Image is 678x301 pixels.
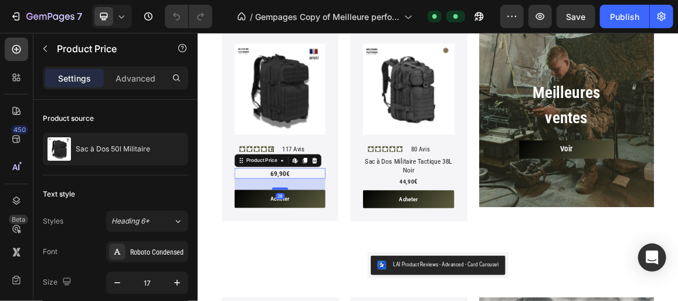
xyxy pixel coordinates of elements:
button: Publish [600,5,649,28]
div: Publish [610,11,639,23]
p: 80 Avis [313,163,375,180]
a: Acheter [242,231,375,257]
div: Sac à Dos Militaire Tactique 38L Noir [242,181,375,209]
span: 44,90 [296,213,317,224]
div: Size [43,275,74,290]
div: Open Intercom Messenger [638,243,666,272]
span: Save [567,12,586,22]
span: Gempages Copy of Meilleure performance - août 2025 + 3000 CA [255,11,399,23]
button: Save [557,5,595,28]
div: Text style [43,189,75,199]
div: Beta [9,215,28,224]
p: 7 [77,9,82,23]
div: Product source [43,113,94,124]
span: Heading 6* [111,216,150,226]
span: Acheter [295,238,323,249]
div: 450 [11,125,28,134]
button: 7 [5,5,87,28]
img: product feature img [48,137,71,161]
span: Voir [531,163,550,177]
span: Meilleures ventes [491,74,589,138]
iframe: Design area [198,33,678,301]
a: Voir [471,157,611,184]
div: Roboto Condensed [130,247,185,258]
p: Advanced [116,72,155,84]
p: Product Price [57,42,157,56]
div: Font [43,246,57,257]
p: Sac à Dos 50l Militaire [76,145,150,153]
button: Heading 6* [106,211,188,232]
span: / [250,11,253,23]
p: Settings [58,72,91,84]
div: Styles [43,216,63,226]
div: Undo/Redo [165,5,212,28]
span: € [317,212,322,224]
